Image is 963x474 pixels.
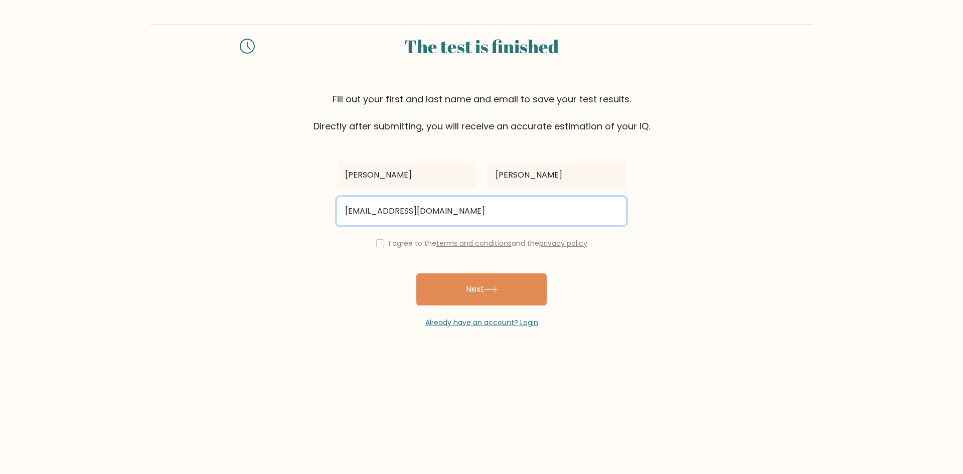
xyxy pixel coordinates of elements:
input: First name [337,161,475,189]
a: terms and conditions [436,238,512,248]
div: The test is finished [267,33,696,60]
button: Next [416,273,547,305]
div: Fill out your first and last name and email to save your test results. Directly after submitting,... [150,92,813,133]
input: Last name [488,161,626,189]
a: Already have an account? Login [425,318,538,328]
a: privacy policy [539,238,587,248]
input: Email [337,197,626,225]
label: I agree to the and the [389,238,587,248]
